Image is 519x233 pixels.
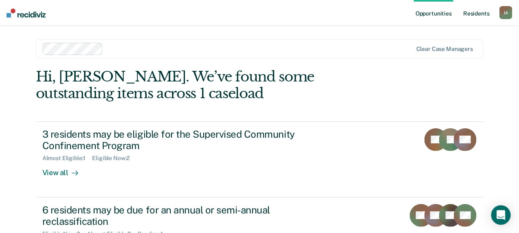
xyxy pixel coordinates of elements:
div: J A [499,6,512,19]
div: Clear case managers [416,46,473,53]
div: 6 residents may be due for an annual or semi-annual reclassification [42,204,328,228]
a: 3 residents may be eligible for the Supervised Community Confinement ProgramAlmost Eligible:1Elig... [36,121,484,198]
div: 3 residents may be eligible for the Supervised Community Confinement Program [42,128,328,152]
button: JA [499,6,512,19]
div: Hi, [PERSON_NAME]. We’ve found some outstanding items across 1 caseload [36,68,394,102]
div: Open Intercom Messenger [491,205,511,225]
div: View all [42,162,88,178]
div: Almost Eligible : 1 [42,155,92,162]
div: Eligible Now : 2 [92,155,136,162]
img: Recidiviz [7,9,46,18]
